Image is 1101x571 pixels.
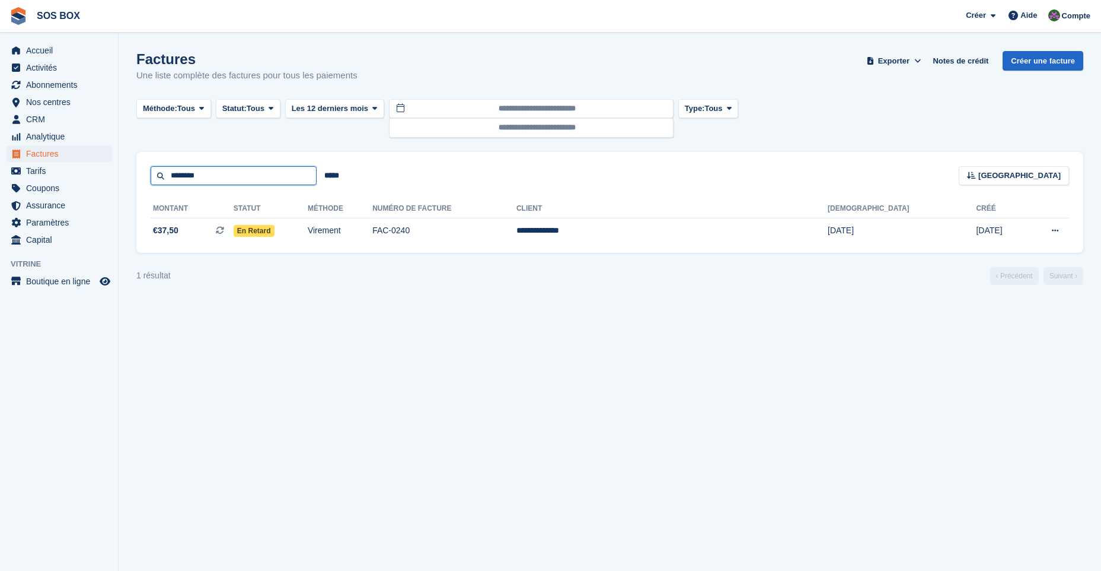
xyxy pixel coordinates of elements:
span: €37,50 [153,224,178,237]
span: Compte [1062,10,1090,22]
a: Notes de crédit [928,51,993,71]
span: Type: [685,103,705,115]
a: Boutique d'aperçu [98,274,112,288]
th: Créé [976,199,1023,218]
div: 1 résultat [136,269,171,282]
a: menu [6,145,112,162]
button: Statut: Tous [216,99,280,119]
td: [DATE] [828,218,976,243]
td: FAC-0240 [372,218,516,243]
th: [DEMOGRAPHIC_DATA] [828,199,976,218]
span: Analytique [26,128,97,145]
a: Suivant [1043,267,1083,285]
span: [GEOGRAPHIC_DATA] [978,170,1061,182]
a: menu [6,94,112,110]
span: Vitrine [11,258,118,270]
span: Boutique en ligne [26,273,97,290]
th: Client [516,199,828,218]
a: menu [6,197,112,214]
span: Tous [704,103,722,115]
a: Créer une facture [1003,51,1083,71]
a: menu [6,111,112,128]
span: Méthode: [143,103,177,115]
span: Tarifs [26,163,97,179]
th: Montant [151,199,234,218]
span: En retard [234,225,275,237]
span: Créer [966,9,986,21]
h1: Factures [136,51,358,67]
button: Méthode: Tous [136,99,211,119]
a: SOS BOX [32,6,85,26]
a: menu [6,128,112,145]
a: menu [6,231,112,248]
a: menu [6,180,112,196]
img: ALEXANDRE SOUBIRA [1048,9,1060,21]
span: Factures [26,145,97,162]
span: Tous [247,103,264,115]
button: Type: Tous [678,99,739,119]
span: Paramètres [26,214,97,231]
span: Coupons [26,180,97,196]
span: Exporter [878,55,909,67]
nav: Page [988,267,1086,285]
span: Aide [1020,9,1037,21]
button: Exporter [864,51,923,71]
a: Précédent [990,267,1039,285]
span: Les 12 derniers mois [292,103,368,115]
span: Activités [26,59,97,76]
a: menu [6,59,112,76]
a: menu [6,42,112,59]
span: CRM [26,111,97,128]
a: menu [6,77,112,93]
td: [DATE] [976,218,1023,243]
a: menu [6,214,112,231]
td: Virement [308,218,372,243]
span: Capital [26,231,97,248]
span: Assurance [26,197,97,214]
button: Les 12 derniers mois [285,99,384,119]
span: Tous [177,103,195,115]
th: Numéro de facture [372,199,516,218]
span: Statut: [222,103,247,115]
p: Une liste complète des factures pour tous les paiements [136,69,358,83]
th: Statut [234,199,308,218]
a: menu [6,273,112,290]
th: Méthode [308,199,372,218]
span: Abonnements [26,77,97,93]
img: stora-icon-8386f47178a22dfd0bd8f6a31ec36ba5ce8667c1dd55bd0f319d3a0aa187defe.svg [9,7,27,25]
a: menu [6,163,112,179]
span: Accueil [26,42,97,59]
span: Nos centres [26,94,97,110]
